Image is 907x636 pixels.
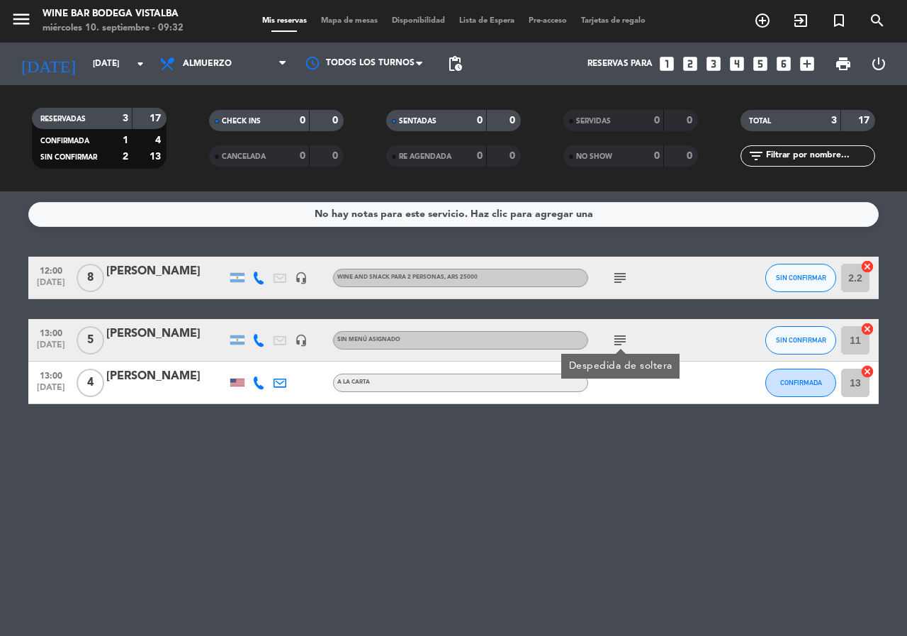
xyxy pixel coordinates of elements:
[612,332,629,349] i: subject
[33,278,69,294] span: [DATE]
[835,55,852,72] span: print
[509,151,518,161] strong: 0
[77,369,104,397] span: 4
[587,59,653,69] span: Reservas para
[749,118,771,125] span: TOTAL
[792,12,809,29] i: exit_to_app
[295,272,308,284] i: headset_mic
[654,116,660,125] strong: 0
[155,135,164,145] strong: 4
[830,12,847,29] i: turned_in_not
[860,322,874,336] i: cancel
[255,17,314,25] span: Mis reservas
[574,17,653,25] span: Tarjetas de regalo
[183,59,232,69] span: Almuerzo
[77,264,104,292] span: 8
[132,55,149,72] i: arrow_drop_down
[295,334,308,347] i: headset_mic
[576,153,612,160] span: NO SHOW
[765,148,874,164] input: Filtrar por nombre...
[40,138,89,145] span: CONFIRMADA
[123,113,128,123] strong: 3
[40,154,97,161] span: SIN CONFIRMAR
[522,17,574,25] span: Pre-acceso
[106,325,227,343] div: [PERSON_NAME]
[337,337,400,342] span: Sin menú asignado
[332,151,341,161] strong: 0
[861,43,896,85] div: LOG OUT
[33,383,69,399] span: [DATE]
[446,55,463,72] span: pending_actions
[704,55,723,73] i: looks_3
[869,12,886,29] i: search
[33,340,69,357] span: [DATE]
[444,274,478,280] span: , ARS 25000
[337,379,370,385] span: A LA CARTA
[11,48,86,79] i: [DATE]
[477,151,483,161] strong: 0
[754,12,771,29] i: add_circle_outline
[765,369,836,397] button: CONFIRMADA
[106,262,227,281] div: [PERSON_NAME]
[860,364,874,379] i: cancel
[300,116,305,125] strong: 0
[106,367,227,386] div: [PERSON_NAME]
[765,264,836,292] button: SIN CONFIRMAR
[337,274,478,280] span: WINE AND SNACK PARA 2 PERSONAS
[11,9,32,30] i: menu
[798,55,816,73] i: add_box
[612,269,629,286] i: subject
[687,151,695,161] strong: 0
[776,274,826,281] span: SIN CONFIRMAR
[658,55,676,73] i: looks_one
[654,151,660,161] strong: 0
[123,135,128,145] strong: 1
[509,116,518,125] strong: 0
[776,336,826,344] span: SIN CONFIRMAR
[780,379,822,386] span: CONFIRMADA
[33,367,69,383] span: 13:00
[77,326,104,355] span: 5
[576,118,611,125] span: SERVIDAS
[477,116,483,125] strong: 0
[858,116,872,125] strong: 17
[452,17,522,25] span: Lista de Espera
[222,153,266,160] span: CANCELADA
[11,9,32,35] button: menu
[870,55,887,72] i: power_settings_new
[399,153,451,160] span: RE AGENDADA
[687,116,695,125] strong: 0
[831,116,837,125] strong: 3
[43,21,184,35] div: miércoles 10. septiembre - 09:32
[33,262,69,278] span: 12:00
[33,324,69,340] span: 13:00
[300,151,305,161] strong: 0
[123,152,128,162] strong: 2
[332,116,341,125] strong: 0
[681,55,699,73] i: looks_two
[315,206,593,223] div: No hay notas para este servicio. Haz clic para agregar una
[765,326,836,355] button: SIN CONFIRMAR
[40,116,86,123] span: RESERVADAS
[860,260,874,274] i: cancel
[385,17,452,25] span: Disponibilidad
[43,7,184,21] div: Wine Bar Bodega Vistalba
[399,118,436,125] span: SENTADAS
[728,55,746,73] i: looks_4
[150,152,164,162] strong: 13
[774,55,793,73] i: looks_6
[150,113,164,123] strong: 17
[748,147,765,164] i: filter_list
[222,118,261,125] span: CHECK INS
[314,17,385,25] span: Mapa de mesas
[751,55,770,73] i: looks_5
[569,359,672,374] div: Despedida de soltera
